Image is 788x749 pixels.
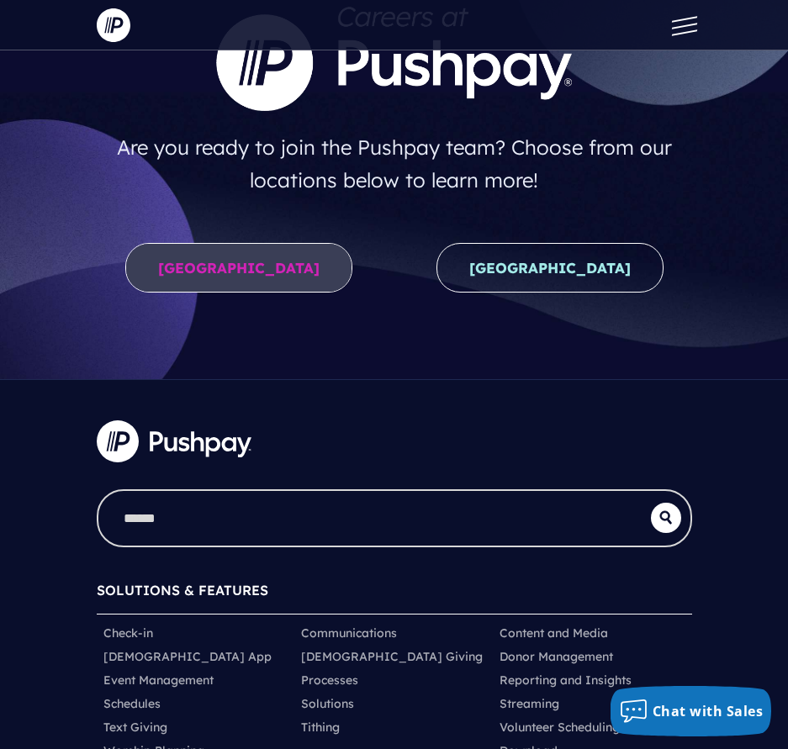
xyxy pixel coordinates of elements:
[301,695,354,712] a: Solutions
[97,124,692,203] h4: Are you ready to join the Pushpay team? Choose from our locations below to learn more!
[125,243,352,293] a: [GEOGRAPHIC_DATA]
[103,695,161,712] a: Schedules
[500,672,632,688] a: Reporting and Insights
[103,625,153,641] a: Check-in
[301,719,340,736] a: Tithing
[301,625,397,641] a: Communications
[103,719,167,736] a: Text Giving
[301,648,483,665] a: [DEMOGRAPHIC_DATA] Giving
[500,695,559,712] a: Streaming
[436,243,664,293] a: [GEOGRAPHIC_DATA]
[500,648,613,665] a: Donor Management
[301,672,358,688] a: Processes
[611,686,772,736] button: Chat with Sales
[97,574,692,614] h6: SOLUTIONS & FEATURES
[653,702,764,720] span: Chat with Sales
[500,625,608,641] a: Content and Media
[500,719,620,736] a: Volunteer Scheduling
[103,672,214,688] a: Event Management
[103,648,272,665] a: [DEMOGRAPHIC_DATA] App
